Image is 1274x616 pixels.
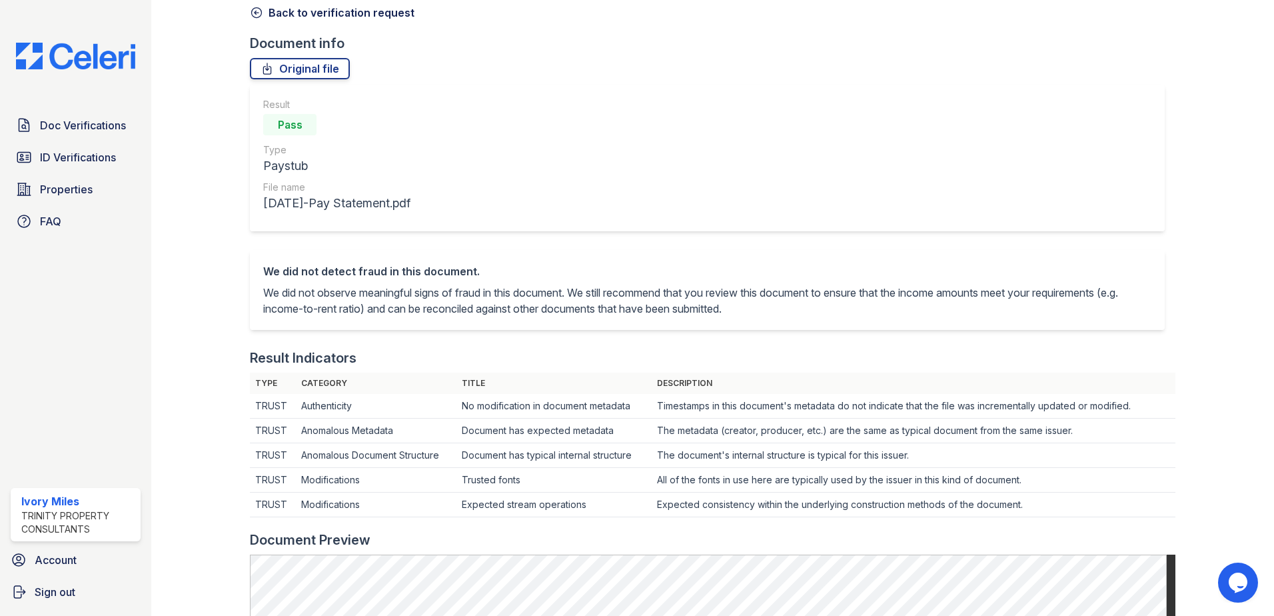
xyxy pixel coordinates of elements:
td: No modification in document metadata [456,394,652,419]
td: The metadata (creator, producer, etc.) are the same as typical document from the same issuer. [652,419,1175,443]
td: Document has expected metadata [456,419,652,443]
td: Expected stream operations [456,493,652,517]
th: Category [296,373,456,394]
td: Expected consistency within the underlying construction methods of the document. [652,493,1175,517]
td: The document's internal structure is typical for this issuer. [652,443,1175,468]
span: Doc Verifications [40,117,126,133]
th: Title [456,373,652,394]
a: Account [5,547,146,573]
th: Description [652,373,1175,394]
div: Pass [263,114,317,135]
span: Account [35,552,77,568]
a: Sign out [5,579,146,605]
div: [DATE]-Pay Statement.pdf [263,194,410,213]
td: TRUST [250,443,296,468]
td: Authenticity [296,394,456,419]
div: Trinity Property Consultants [21,509,135,536]
td: Timestamps in this document's metadata do not indicate that the file was incrementally updated or... [652,394,1175,419]
div: Document Preview [250,531,370,549]
div: Document info [250,34,1175,53]
div: Paystub [263,157,410,175]
td: Trusted fonts [456,468,652,493]
a: Back to verification request [250,5,414,21]
span: Properties [40,181,93,197]
td: Anomalous Metadata [296,419,456,443]
td: Anomalous Document Structure [296,443,456,468]
div: Type [263,143,410,157]
td: TRUST [250,493,296,517]
div: Result Indicators [250,349,356,367]
div: File name [263,181,410,194]
iframe: chat widget [1218,563,1261,603]
th: Type [250,373,296,394]
td: TRUST [250,419,296,443]
td: Modifications [296,493,456,517]
span: Sign out [35,584,75,600]
div: Ivory Miles [21,493,135,509]
td: Document has typical internal structure [456,443,652,468]
td: TRUST [250,468,296,493]
a: Doc Verifications [11,112,141,139]
div: We did not detect fraud in this document. [263,263,1151,279]
td: TRUST [250,394,296,419]
img: CE_Logo_Blue-a8612792a0a2168367f1c8372b55b34899dd931a85d93a1a3d3e32e68fde9ad4.png [5,43,146,69]
a: Properties [11,176,141,203]
a: Original file [250,58,350,79]
span: ID Verifications [40,149,116,165]
a: ID Verifications [11,144,141,171]
a: FAQ [11,208,141,235]
span: FAQ [40,213,61,229]
td: All of the fonts in use here are typically used by the issuer in this kind of document. [652,468,1175,493]
div: Result [263,98,410,111]
td: Modifications [296,468,456,493]
p: We did not observe meaningful signs of fraud in this document. We still recommend that you review... [263,285,1151,317]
